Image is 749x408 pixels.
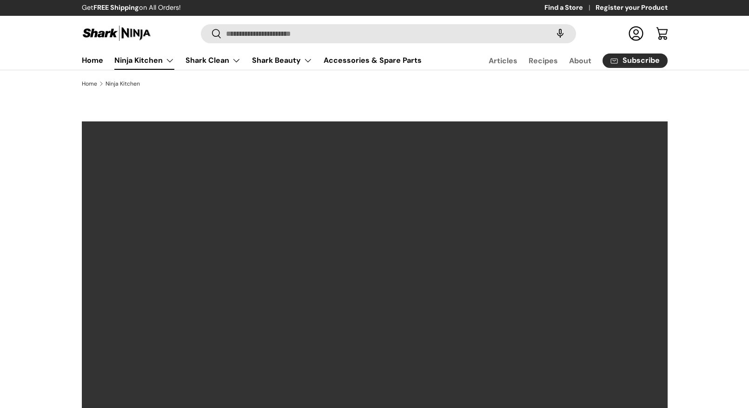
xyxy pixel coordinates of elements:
a: Articles [489,52,517,70]
img: Shark Ninja Philippines [82,24,152,42]
a: Shark Clean [186,51,241,70]
a: Find a Store [544,3,596,13]
span: Subscribe [623,57,660,64]
a: Ninja Kitchen [114,51,174,70]
a: Ninja Kitchen [106,81,140,87]
a: Accessories & Spare Parts [324,51,422,69]
a: Home [82,51,103,69]
nav: Breadcrumbs [82,80,668,88]
speech-search-button: Search by voice [545,23,575,44]
a: About [569,52,591,70]
summary: Shark Clean [180,51,246,70]
nav: Primary [82,51,422,70]
a: Recipes [529,52,558,70]
a: Register your Product [596,3,668,13]
p: Get on All Orders! [82,3,181,13]
nav: Secondary [466,51,668,70]
strong: FREE Shipping [93,3,139,12]
a: Shark Beauty [252,51,312,70]
a: Subscribe [603,54,668,68]
a: Home [82,81,97,87]
summary: Ninja Kitchen [109,51,180,70]
summary: Shark Beauty [246,51,318,70]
